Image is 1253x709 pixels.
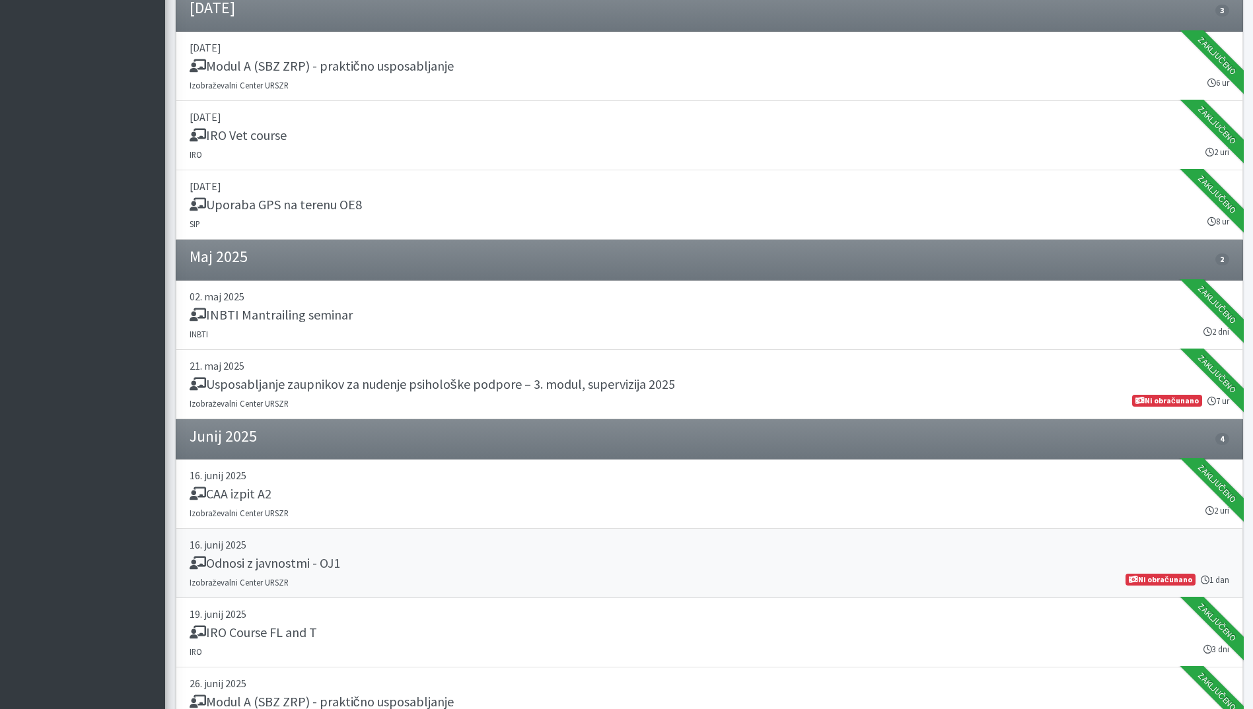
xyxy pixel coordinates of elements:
p: 26. junij 2025 [190,675,1229,691]
a: 16. junij 2025 Odnosi z javnostmi - OJ1 Izobraževalni Center URSZR 1 dan Ni obračunano [176,529,1243,598]
a: [DATE] Modul A (SBZ ZRP) - praktično usposabljanje Izobraževalni Center URSZR 6 ur Zaključeno [176,32,1243,101]
small: INBTI [190,329,208,339]
a: [DATE] IRO Vet course IRO 2 uri Zaključeno [176,101,1243,170]
p: [DATE] [190,109,1229,125]
span: 4 [1215,433,1229,445]
a: 19. junij 2025 IRO Course FL and T IRO 3 dni Zaključeno [176,598,1243,667]
p: 16. junij 2025 [190,537,1229,553]
span: Ni obračunano [1126,574,1195,586]
small: Izobraževalni Center URSZR [190,508,289,518]
a: [DATE] Uporaba GPS na terenu OE8 SIP 8 ur Zaključeno [176,170,1243,240]
p: 16. junij 2025 [190,467,1229,483]
span: 3 [1215,5,1229,17]
small: Izobraževalni Center URSZR [190,398,289,409]
span: 2 [1215,253,1229,265]
small: Izobraževalni Center URSZR [190,577,289,588]
h5: CAA izpit A2 [190,486,271,502]
p: 21. maj 2025 [190,358,1229,374]
h5: INBTI Mantrailing seminar [190,307,353,323]
span: Ni obračunano [1132,395,1201,407]
small: 1 dan [1201,574,1229,586]
a: 16. junij 2025 CAA izpit A2 Izobraževalni Center URSZR 2 uri Zaključeno [176,459,1243,529]
small: IRO [190,149,202,160]
p: 02. maj 2025 [190,288,1229,304]
h5: Usposabljanje zaupnikov za nudenje psihološke podpore – 3. modul, supervizija 2025 [190,376,675,392]
h5: Odnosi z javnostmi - OJ1 [190,555,340,571]
h5: Uporaba GPS na terenu OE8 [190,197,362,213]
small: Izobraževalni Center URSZR [190,80,289,90]
p: [DATE] [190,40,1229,55]
small: SIP [190,219,200,229]
h5: Modul A (SBZ ZRP) - praktično usposabljanje [190,58,454,74]
a: 02. maj 2025 INBTI Mantrailing seminar INBTI 2 dni Zaključeno [176,281,1243,350]
p: 19. junij 2025 [190,606,1229,622]
a: 21. maj 2025 Usposabljanje zaupnikov za nudenje psihološke podpore – 3. modul, supervizija 2025 I... [176,350,1243,419]
h4: Maj 2025 [190,248,248,267]
h5: IRO Course FL and T [190,625,317,640]
small: IRO [190,646,202,657]
h4: Junij 2025 [190,427,257,446]
p: [DATE] [190,178,1229,194]
h5: IRO Vet course [190,127,287,143]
